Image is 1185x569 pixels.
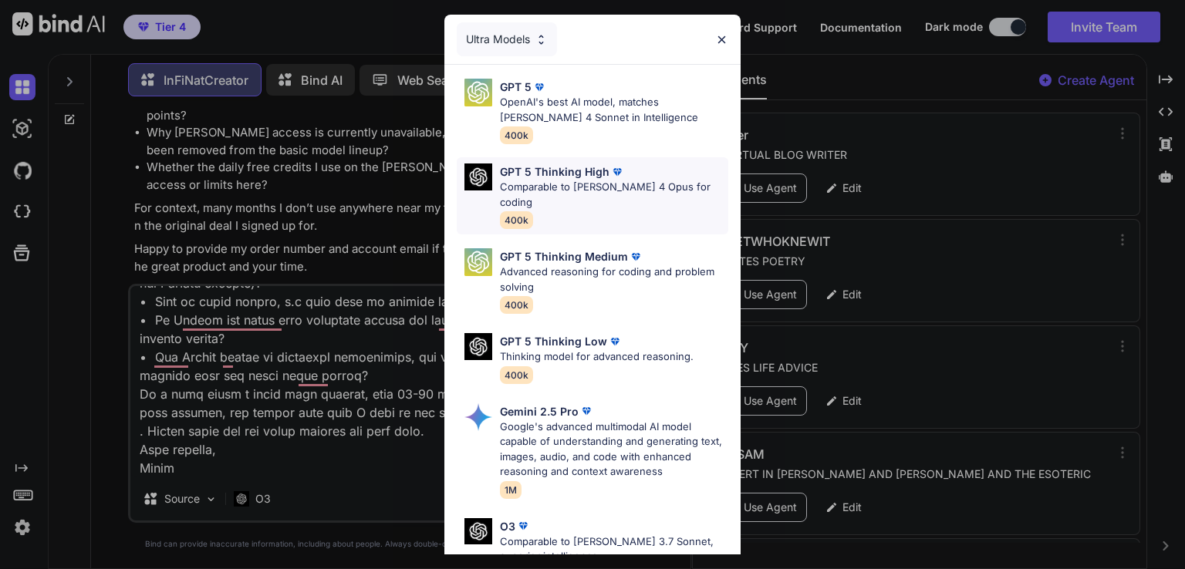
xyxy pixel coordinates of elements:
img: premium [609,164,625,180]
p: O3 [500,518,515,534]
img: Pick Models [464,248,492,276]
p: Thinking model for advanced reasoning. [500,349,694,365]
img: Pick Models [464,518,492,545]
img: Pick Models [464,163,492,190]
p: GPT 5 Thinking Medium [500,248,628,264]
p: Gemini 2.5 Pro [500,403,579,419]
img: premium [579,403,594,419]
p: GPT 5 Thinking High [500,163,609,180]
img: premium [607,334,623,349]
img: Pick Models [464,79,492,106]
p: Google's advanced multimodal AI model capable of understanding and generating text, images, audio... [500,419,728,480]
span: 400k [500,126,533,144]
img: premium [628,249,643,264]
img: Pick Models [464,333,492,360]
span: 1M [500,481,522,499]
img: Pick Models [464,403,492,431]
div: Ultra Models [457,22,557,56]
p: OpenAI's best AI model, matches [PERSON_NAME] 4 Sonnet in Intelligence [500,95,728,125]
p: Comparable to [PERSON_NAME] 4 Opus for coding [500,180,728,210]
img: premium [515,518,531,534]
img: Pick Models [535,33,548,46]
span: 400k [500,211,533,229]
p: GPT 5 [500,79,532,95]
img: premium [532,79,547,95]
p: Advanced reasoning for coding and problem solving [500,264,728,295]
p: Comparable to [PERSON_NAME] 3.7 Sonnet, superior intelligence [500,534,728,564]
img: close [715,33,728,46]
p: GPT 5 Thinking Low [500,333,607,349]
span: 400k [500,296,533,314]
span: 400k [500,366,533,384]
